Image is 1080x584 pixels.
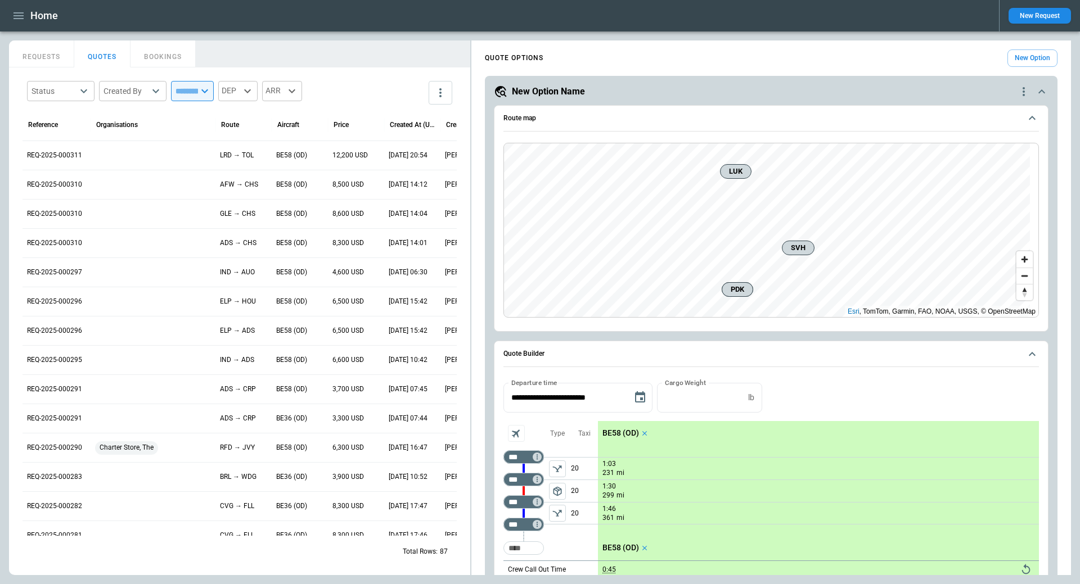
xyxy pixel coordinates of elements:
[334,121,349,129] div: Price
[220,501,254,511] p: CVG → FLL
[616,468,624,478] p: mi
[276,209,307,219] p: BE58 (OD)
[1017,85,1030,98] div: quote-option-actions
[389,238,427,248] p: 09/25/2025 14:01
[445,443,492,452] p: [PERSON_NAME]
[503,143,1039,318] div: Route map
[629,386,651,409] button: Choose date, selected date is Sep 25, 2025
[332,472,364,482] p: 3,900 USD
[616,491,624,500] p: mi
[549,483,566,500] button: left aligned
[276,472,307,482] p: BE36 (OD)
[725,166,746,177] span: LUK
[445,238,492,248] p: [PERSON_NAME]
[602,428,639,438] p: BE58 (OD)
[389,268,427,277] p: 09/23/2025 06:30
[1016,268,1033,284] button: Zoom out
[27,326,82,336] p: REQ-2025-000296
[503,450,544,464] div: Not found
[220,209,255,219] p: GLE → CHS
[276,151,307,160] p: BE58 (OD)
[440,547,448,556] p: 87
[549,460,566,477] button: left aligned
[602,505,616,513] p: 1:46
[571,502,598,524] p: 20
[503,106,1039,132] button: Route map
[571,480,598,502] p: 20
[277,121,299,129] div: Aircraft
[504,143,1030,318] canvas: Map
[28,121,58,129] div: Reference
[332,384,364,394] p: 3,700 USD
[508,425,525,442] span: Aircraft selection
[332,238,364,248] p: 8,300 USD
[602,513,614,523] p: 361
[332,209,364,219] p: 8,600 USD
[276,355,307,365] p: BE58 (OD)
[27,472,82,482] p: REQ-2025-000283
[221,121,239,129] div: Route
[332,414,364,423] p: 3,300 USD
[578,429,591,438] p: Taxi
[276,414,307,423] p: BE36 (OD)
[389,501,427,511] p: 09/16/2025 17:47
[602,565,616,574] p: 0:45
[602,460,616,468] p: 1:03
[550,429,565,438] p: Type
[602,468,614,478] p: 231
[389,209,427,219] p: 09/25/2025 14:04
[848,307,859,315] a: Esri
[220,326,255,336] p: ELP → ADS
[445,326,492,336] p: [PERSON_NAME]
[220,414,256,423] p: ADS → CRP
[445,384,492,394] p: [PERSON_NAME]
[30,9,58,22] h1: Home
[1016,251,1033,268] button: Zoom in
[332,180,364,189] p: 8,500 USD
[389,151,427,160] p: 09/25/2025 20:54
[1009,8,1071,24] button: New Request
[445,414,492,423] p: [PERSON_NAME]
[503,518,544,531] div: Too short
[403,547,438,556] p: Total Rows:
[103,85,148,97] div: Created By
[276,238,307,248] p: BE58 (OD)
[276,443,307,452] p: BE58 (OD)
[220,268,255,277] p: IND → AUO
[276,297,307,306] p: BE58 (OD)
[276,180,307,189] p: BE58 (OD)
[429,81,452,105] button: more
[445,151,492,160] p: [PERSON_NAME]
[503,341,1039,367] button: Quote Builder
[503,473,544,486] div: Too short
[511,378,557,387] label: Departure time
[389,297,427,306] p: 09/22/2025 15:42
[220,180,258,189] p: AFW → CHS
[27,414,82,423] p: REQ-2025-000291
[9,40,74,67] button: REQUESTS
[485,56,543,61] h4: QUOTE OPTIONS
[494,85,1048,98] button: New Option Namequote-option-actions
[27,268,82,277] p: REQ-2025-000297
[748,393,754,402] p: lb
[445,209,492,219] p: [PERSON_NAME]
[389,414,427,423] p: 09/22/2025 07:44
[332,268,364,277] p: 4,600 USD
[332,151,368,160] p: 12,200 USD
[27,384,82,394] p: REQ-2025-000291
[220,472,256,482] p: BRL → WDG
[389,472,427,482] p: 09/17/2025 10:52
[508,565,566,574] p: Crew Call Out Time
[332,501,364,511] p: 8,300 USD
[27,443,82,452] p: REQ-2025-000290
[848,306,1036,317] div: , TomTom, Garmin, FAO, NOAA, USGS, © OpenStreetMap
[220,151,254,160] p: LRD → TOL
[74,40,130,67] button: QUOTES
[262,81,302,101] div: ARR
[389,443,427,452] p: 09/17/2025 16:47
[276,384,307,394] p: BE58 (OD)
[27,355,82,365] p: REQ-2025-000295
[27,297,82,306] p: REQ-2025-000296
[389,355,427,365] p: 09/22/2025 10:42
[31,85,76,97] div: Status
